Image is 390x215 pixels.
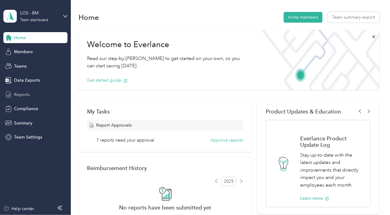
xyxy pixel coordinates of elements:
[3,206,35,212] button: Help center
[14,106,38,112] span: Compliance
[266,108,341,115] span: Product Updates & Education
[14,35,26,41] span: Home
[211,137,243,143] button: Approve reports
[284,12,323,23] button: Invite members
[87,165,147,171] h2: Reimbursement History
[300,195,329,202] button: Learn more
[14,134,42,140] span: Team Settings
[20,18,48,22] div: Team dashboard
[300,151,364,189] p: Stay up-to-date with the latest updates and improvements that directly impact you and your employ...
[256,30,379,90] img: Welcome to everlance
[87,40,248,50] h1: Welcome to Everlance
[78,14,99,20] h1: Home
[14,77,40,83] span: Data Exports
[14,63,27,69] span: Teams
[356,181,390,215] iframe: Everlance-gr Chat Button Frame
[87,108,243,115] div: My Tasks
[221,177,236,186] span: 2025
[14,49,33,55] span: Members
[328,12,380,23] button: Team summary export
[97,137,154,143] span: 7 reports need your approval
[87,204,243,211] h2: No reports have been submitted yet
[96,122,132,128] span: Report Approvals
[87,77,128,83] button: Get started guide
[14,91,30,98] span: Reports
[87,55,248,70] p: Read our step-by-[PERSON_NAME] to get started on your own, so you can start saving [DATE].
[300,135,364,148] h1: Everlance Product Update Log
[20,10,58,16] div: LOS - BM
[14,120,32,126] span: Summary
